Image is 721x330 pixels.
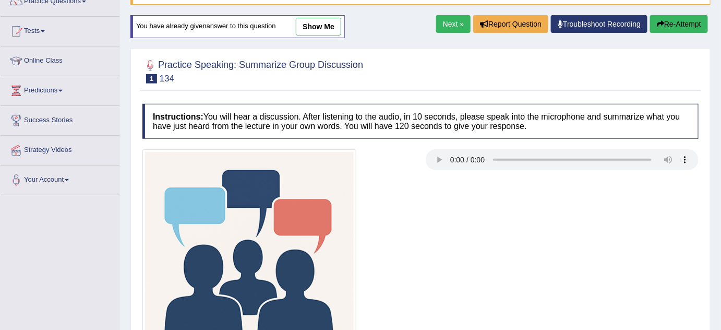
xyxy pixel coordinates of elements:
b: Instructions: [153,112,203,121]
a: Troubleshoot Recording [551,15,647,33]
small: 134 [160,74,174,84]
a: Success Stories [1,106,119,132]
h2: Practice Speaking: Summarize Group Discussion [142,57,363,84]
a: Tests [1,17,119,43]
div: You have already given answer to this question [130,15,345,38]
a: Online Class [1,46,119,73]
a: Predictions [1,76,119,102]
a: Strategy Videos [1,136,119,162]
button: Report Question [473,15,548,33]
a: Your Account [1,166,119,192]
h4: You will hear a discussion. After listening to the audio, in 10 seconds, please speak into the mi... [142,104,699,139]
button: Re-Attempt [650,15,708,33]
a: Next » [436,15,471,33]
span: 1 [146,74,157,84]
a: show me [296,18,341,36]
